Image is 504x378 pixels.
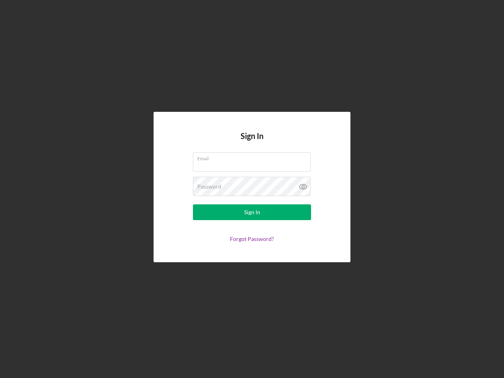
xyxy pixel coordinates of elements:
[241,132,263,152] h4: Sign In
[197,153,311,161] label: Email
[244,204,260,220] div: Sign In
[193,204,311,220] button: Sign In
[230,235,274,242] a: Forgot Password?
[197,183,221,190] label: Password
